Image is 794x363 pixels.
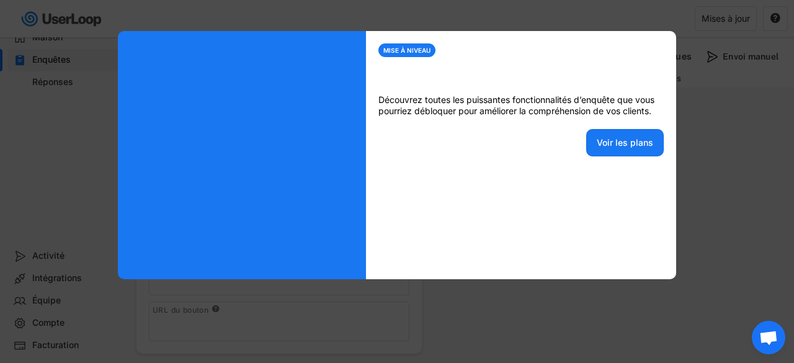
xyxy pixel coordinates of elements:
img: yH5BAEAAAAALAAAAAABAAEAAAIBRAA7 [143,56,341,254]
font: MISE À NIVEAU [383,47,430,54]
font: Voir les plans [597,137,653,148]
div: Ouvrir le chat [752,321,785,354]
font: Découvrez toutes les puissantes fonctionnalités d’enquête que vous pourriez débloquer pour amélio... [378,94,657,116]
button: Voir les plans [586,129,664,156]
